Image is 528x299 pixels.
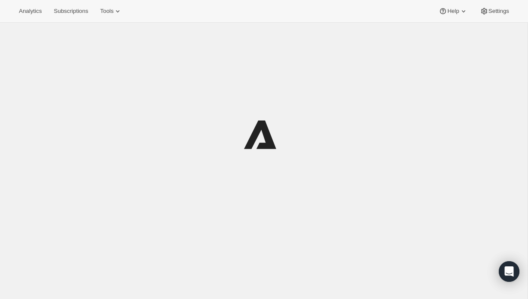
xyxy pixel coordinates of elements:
button: Help [433,5,473,17]
button: Analytics [14,5,47,17]
button: Tools [95,5,127,17]
span: Subscriptions [54,8,88,15]
span: Settings [488,8,509,15]
div: Open Intercom Messenger [499,261,519,282]
button: Subscriptions [49,5,93,17]
span: Tools [100,8,113,15]
span: Help [447,8,459,15]
span: Analytics [19,8,42,15]
button: Settings [475,5,514,17]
